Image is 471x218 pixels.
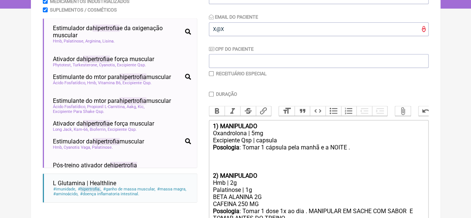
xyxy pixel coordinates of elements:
[74,127,89,132] span: Ksm-66
[53,187,76,192] span: imunidade
[213,179,424,186] div: Hmb | 2g
[127,104,137,109] span: Aakg
[64,145,91,150] span: Cyanotis Vaga
[419,106,434,116] button: Undo
[53,97,171,104] span: Estimulante do mtor para muscular
[108,127,137,132] span: Excipiente Qsp
[209,106,225,116] button: Bold
[53,192,79,196] span: aminoácido
[87,104,125,109] span: Propionil L-Carnitina
[53,162,137,169] span: Pós-treino ativador de
[138,104,144,109] span: Kic
[50,7,117,13] label: Suplementos / Cosméticos
[98,80,121,85] span: Vitamina B6
[341,106,357,116] button: Numbers
[53,104,86,109] span: Ácido Fosfatídico
[240,106,256,116] button: Strikethrough
[53,63,71,67] span: Phytotest
[225,106,240,116] button: Italic
[53,120,154,127] span: Ativador da e força muscular
[209,14,258,20] label: Email do Paciente
[295,106,310,116] button: Quote
[53,56,154,63] span: Ativador da e força muscular
[213,123,257,130] strong: 1) MANIPULADO
[73,63,98,67] span: Turkesterone
[53,145,63,150] span: Hmb
[87,80,97,85] span: Hmb
[209,46,254,52] label: CPF do Paciente
[310,106,325,116] button: Code
[117,63,146,67] span: Excipiente Qsp
[216,71,267,76] label: Receituário Especial
[53,180,116,187] span: L Glutamina | Healthline
[90,127,106,132] span: Bioferrin
[110,162,137,169] span: hipertrofia
[85,39,101,44] span: Arginina
[256,106,271,116] button: Link
[213,144,424,179] div: : Tomar 1 cápsula pela manhã e a NOITE .
[213,186,424,193] div: Palatinose | 1g
[53,127,73,132] span: Long Jack
[53,73,171,80] span: Estimulante do mtor para muscular
[53,80,86,85] span: Ácido Fosfatídico
[64,39,84,44] span: Palatinose
[213,208,239,215] strong: Posologia
[216,91,237,97] label: Duração
[80,192,140,196] span: doença inflamatoria intestinal
[395,106,411,116] button: Attach Files
[372,106,388,116] button: Increase Level
[80,187,101,192] span: hipertrofia
[99,63,116,67] span: Cyanotis
[122,80,152,85] span: Excipiente Qsp
[356,106,372,116] button: Decrease Level
[53,25,182,39] span: Estimulador da e da oxigenação muscular
[53,138,144,145] span: Estimulador da muscular
[120,97,146,104] span: hipertrofia
[53,109,104,114] span: Excipiente Para Shake Qsp
[83,56,110,63] span: hipertrofia
[83,120,110,127] span: hipertrofia
[102,39,115,44] span: Lisina
[213,137,424,144] div: Excipiente Qsp | capsula
[93,138,120,145] span: hipertrofia
[213,144,239,151] strong: Posologia
[213,193,424,208] div: BETA ALANINA 2G CAFEINA 250 MG
[120,73,146,80] span: hipertrofia
[157,187,187,192] span: massa magra
[92,145,113,150] span: Palatinose
[53,39,63,44] span: Hmb
[93,25,120,32] span: hipertrofia
[325,106,341,116] button: Bullets
[279,106,295,116] button: Heading
[103,187,156,192] span: ganho de massa muscular
[213,172,257,179] strong: 2) MANIPULADO
[213,130,424,137] div: Oxandrolona | 5mg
